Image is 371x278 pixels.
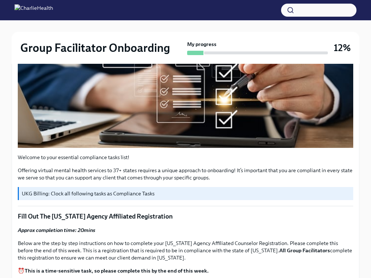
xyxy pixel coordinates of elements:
[18,240,353,261] p: Below are the step by step instructions on how to complete your [US_STATE] Agency Affiliated Coun...
[25,267,209,274] strong: This is a time-sensitive task, so please complete this by the end of this week.
[15,4,53,16] img: CharlieHealth
[334,41,351,54] h3: 12%
[18,267,353,274] p: ⏰
[187,41,217,48] strong: My progress
[18,227,95,233] strong: Approx completion time: 20mins
[18,167,353,181] p: Offering virtual mental health services to 37+ states requires a unique approach to onboarding! I...
[279,247,330,254] strong: All Group Facilitators
[20,41,170,55] h2: Group Facilitator Onboarding
[18,154,353,161] p: Welcome to your essential compliance tasks list!
[22,190,350,197] p: UKG Billing: Clock all following tasks as Compliance Tasks
[18,212,353,221] p: Fill Out The [US_STATE] Agency Affiliated Registration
